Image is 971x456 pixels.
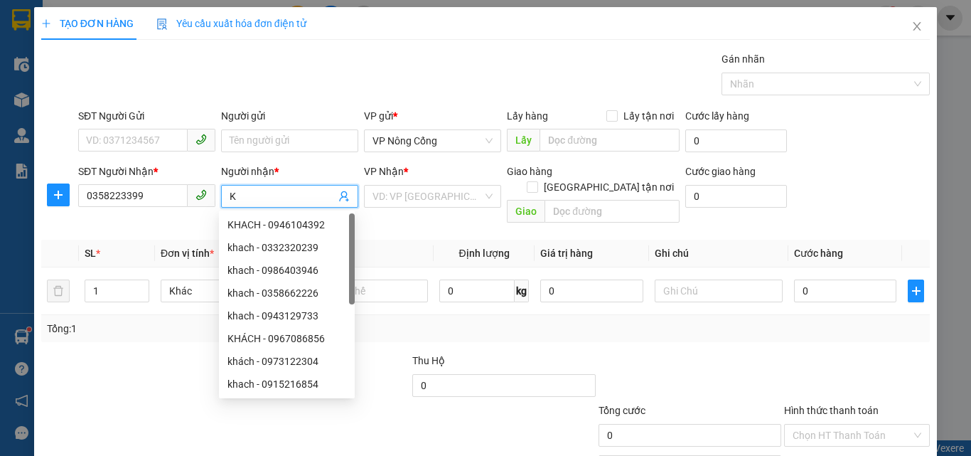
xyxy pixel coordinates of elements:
[121,58,206,73] span: NC1208250176
[685,110,749,122] label: Cước lấy hàng
[538,179,680,195] span: [GEOGRAPHIC_DATA] tận nơi
[412,355,445,366] span: Thu Hộ
[507,129,540,152] span: Lấy
[36,78,113,109] strong: PHIẾU BIÊN NHẬN
[219,282,355,304] div: khach - 0358662226
[195,189,207,201] span: phone
[169,280,280,302] span: Khác
[649,240,788,267] th: Ghi chú
[156,18,306,29] span: Yêu cầu xuất hóa đơn điện tử
[30,11,119,58] strong: CHUYỂN PHÁT NHANH ĐÔNG LÝ
[219,350,355,373] div: khách - 0973122304
[85,248,96,259] span: SL
[515,280,529,302] span: kg
[540,129,680,152] input: Dọc đường
[685,185,787,208] input: Cước giao hàng
[540,280,643,302] input: 0
[544,200,680,223] input: Dọc đường
[41,18,51,28] span: plus
[227,217,346,233] div: KHACH - 0946104392
[78,108,215,124] div: SĐT Người Gửi
[219,304,355,327] div: khach - 0943129733
[364,166,404,177] span: VP Nhận
[47,280,70,302] button: delete
[372,130,493,152] span: VP Nông Cống
[219,236,355,259] div: khach - 0332320239
[41,18,134,29] span: TẠO ĐƠN HÀNG
[618,108,680,124] span: Lấy tận nơi
[599,405,645,416] span: Tổng cước
[78,164,215,179] div: SĐT Người Nhận
[540,248,593,259] span: Giá trị hàng
[227,263,346,278] div: khach - 0986403946
[219,259,355,282] div: khach - 0986403946
[685,166,756,177] label: Cước giao hàng
[507,166,552,177] span: Giao hàng
[364,108,501,124] div: VP gửi
[507,110,548,122] span: Lấy hàng
[794,248,843,259] span: Cước hàng
[227,354,346,369] div: khách - 0973122304
[655,280,783,302] input: Ghi Chú
[908,285,923,297] span: plus
[227,376,346,392] div: khach - 0915216854
[219,327,355,350] div: KHÁCH - 0967086856
[7,41,28,91] img: logo
[47,184,70,206] button: plus
[507,200,544,223] span: Giao
[219,213,355,236] div: KHACH - 0946104392
[195,134,207,145] span: phone
[221,164,358,179] div: Người nhận
[911,21,923,32] span: close
[784,405,879,416] label: Hình thức thanh toán
[227,308,346,324] div: khach - 0943129733
[156,18,168,30] img: icon
[161,248,214,259] span: Đơn vị tính
[227,331,346,346] div: KHÁCH - 0967086856
[227,285,346,301] div: khach - 0358662226
[721,53,765,65] label: Gán nhãn
[908,280,924,302] button: plus
[219,373,355,396] div: khach - 0915216854
[221,108,358,124] div: Người gửi
[50,60,96,75] span: SĐT XE
[300,280,428,302] input: VD: Bàn, Ghế
[227,240,346,255] div: khach - 0332320239
[897,7,937,47] button: Close
[47,321,376,336] div: Tổng: 1
[48,189,69,201] span: plus
[685,129,787,152] input: Cước lấy hàng
[458,248,509,259] span: Định lượng
[338,191,350,202] span: user-add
